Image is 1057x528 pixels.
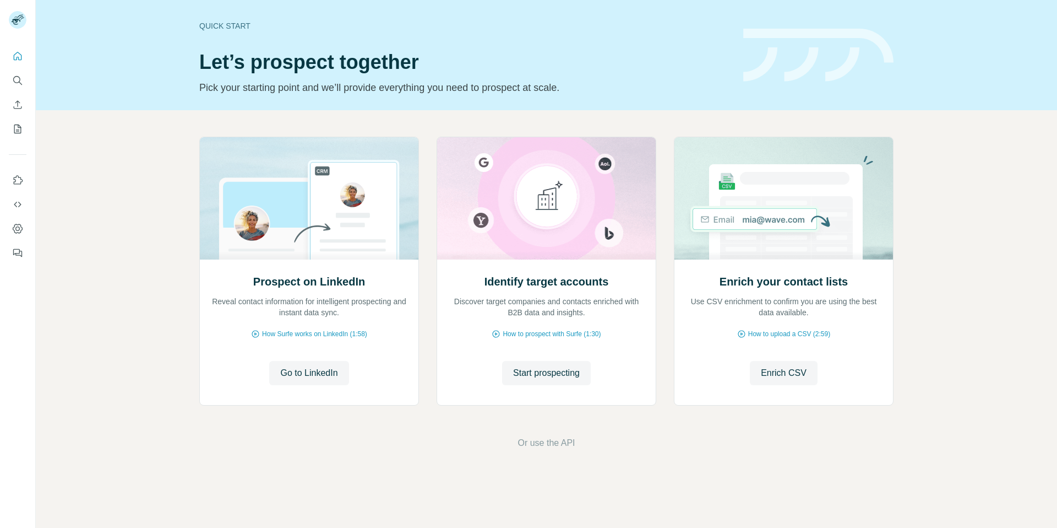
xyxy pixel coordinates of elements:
span: How Surfe works on LinkedIn (1:58) [262,329,367,339]
h1: Let’s prospect together [199,51,730,73]
p: Pick your starting point and we’ll provide everything you need to prospect at scale. [199,80,730,95]
button: My lists [9,119,26,139]
button: Quick start [9,46,26,66]
p: Use CSV enrichment to confirm you are using the best data available. [685,296,882,318]
p: Reveal contact information for intelligent prospecting and instant data sync. [211,296,407,318]
button: Or use the API [517,437,575,450]
button: Enrich CSV [750,361,818,385]
h2: Identify target accounts [484,274,609,289]
button: Start prospecting [502,361,591,385]
span: How to prospect with Surfe (1:30) [503,329,601,339]
button: Use Surfe API [9,195,26,214]
button: Dashboard [9,219,26,239]
button: Enrich CSV [9,95,26,115]
span: Enrich CSV [761,367,807,380]
h2: Enrich your contact lists [720,274,848,289]
img: Identify target accounts [437,137,656,260]
img: Prospect on LinkedIn [199,137,419,260]
span: Go to LinkedIn [280,367,337,380]
button: Use Surfe on LinkedIn [9,170,26,190]
img: banner [743,29,893,82]
button: Go to LinkedIn [269,361,348,385]
p: Discover target companies and contacts enriched with B2B data and insights. [448,296,645,318]
div: Quick start [199,20,730,31]
button: Feedback [9,243,26,263]
span: Start prospecting [513,367,580,380]
button: Search [9,71,26,90]
span: How to upload a CSV (2:59) [748,329,830,339]
img: Enrich your contact lists [674,137,893,260]
h2: Prospect on LinkedIn [253,274,365,289]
